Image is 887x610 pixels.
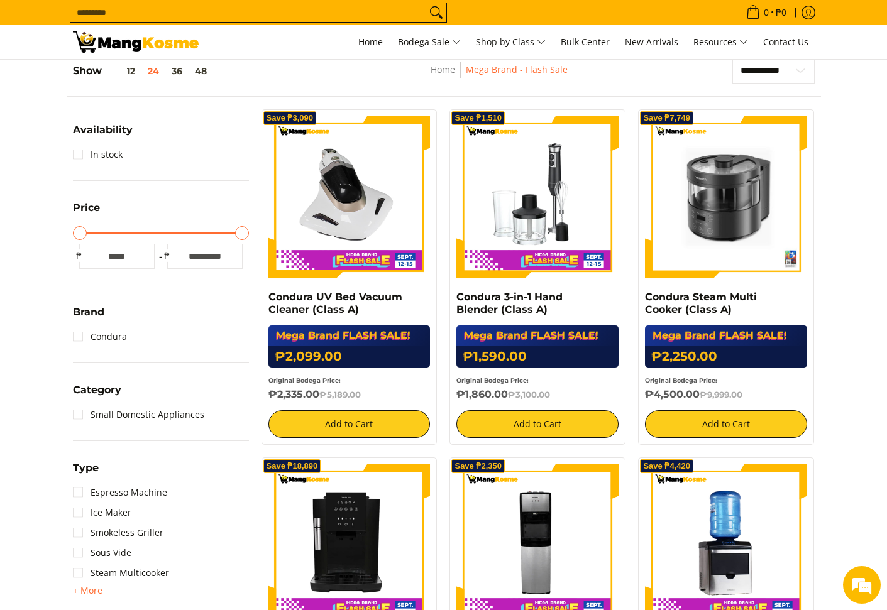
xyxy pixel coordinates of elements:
[619,25,685,59] a: New Arrivals
[763,36,808,48] span: Contact Us
[455,462,502,470] span: Save ₱2,350
[700,389,742,400] del: ₱9,999.00
[319,389,361,400] del: ₱5,189.00
[431,63,455,75] a: Home
[73,125,133,135] span: Availability
[268,346,431,368] h6: ₱2,099.00
[267,114,314,122] span: Save ₱3,090
[456,291,563,315] a: Condura 3-in-1 Hand Blender (Class A)
[165,66,189,76] button: 36
[73,31,199,53] img: MANG KOSME MEGA BRAND FLASH SALE: September 12-15, 2025 l Mang Kosme
[645,346,807,368] h6: ₱2,250.00
[456,377,529,384] small: Original Bodega Price:
[561,36,610,48] span: Bulk Center
[73,65,213,77] h5: Show
[466,63,568,75] a: Mega Brand - Flash Sale
[645,410,807,438] button: Add to Cart
[268,377,341,384] small: Original Bodega Price:
[161,249,174,262] span: ₱
[352,25,389,59] a: Home
[73,203,100,213] span: Price
[358,36,383,48] span: Home
[267,462,318,470] span: Save ₱18,890
[554,25,616,59] a: Bulk Center
[73,563,169,583] a: Steam Multicooker
[73,327,127,347] a: Condura
[73,125,133,144] summary: Open
[643,114,690,122] span: Save ₱7,749
[73,482,167,503] a: Espresso Machine
[141,66,165,76] button: 24
[476,35,546,50] span: Shop by Class
[456,116,619,278] img: Condura 3-in-1 Hand Blender (Class A)
[73,385,121,395] span: Category
[73,585,102,596] span: + More
[189,66,213,76] button: 48
[456,346,619,368] h6: ₱1,590.00
[73,543,131,563] a: Sous Vide
[398,35,461,50] span: Bodega Sale
[268,410,431,438] button: Add to Cart
[73,307,104,317] span: Brand
[268,388,431,401] h6: ₱2,335.00
[687,25,754,59] a: Resources
[645,388,807,401] h6: ₱4,500.00
[65,70,211,87] div: Chat with us now
[73,203,100,222] summary: Open
[73,463,99,473] span: Type
[456,410,619,438] button: Add to Cart
[774,8,788,17] span: ₱0
[73,583,102,598] summary: Open
[73,463,99,482] summary: Open
[211,25,815,59] nav: Main Menu
[73,385,121,405] summary: Open
[762,8,771,17] span: 0
[206,6,236,36] div: Minimize live chat window
[645,377,717,384] small: Original Bodega Price:
[625,36,678,48] span: New Arrivals
[455,114,502,122] span: Save ₱1,510
[73,144,123,165] a: In stock
[643,462,690,470] span: Save ₱4,420
[508,389,550,400] del: ₱3,100.00
[268,116,431,278] img: Condura UV Bed Vacuum Cleaner (Class A)
[757,25,815,59] a: Contact Us
[693,35,748,50] span: Resources
[426,3,446,22] button: Search
[102,66,141,76] button: 12
[392,25,467,59] a: Bodega Sale
[73,158,174,285] span: We're online!
[470,25,552,59] a: Shop by Class
[73,405,204,425] a: Small Domestic Appliances
[73,249,85,262] span: ₱
[343,62,655,90] nav: Breadcrumbs
[73,503,131,523] a: Ice Maker
[645,116,807,278] img: Condura Steam Multi Cooker (Class A) - 0
[742,6,790,19] span: •
[268,291,402,315] a: Condura UV Bed Vacuum Cleaner (Class A)
[73,523,163,543] a: Smokeless Griller
[645,291,757,315] a: Condura Steam Multi Cooker (Class A)
[456,388,619,401] h6: ₱1,860.00
[73,307,104,327] summary: Open
[6,343,240,387] textarea: Type your message and hit 'Enter'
